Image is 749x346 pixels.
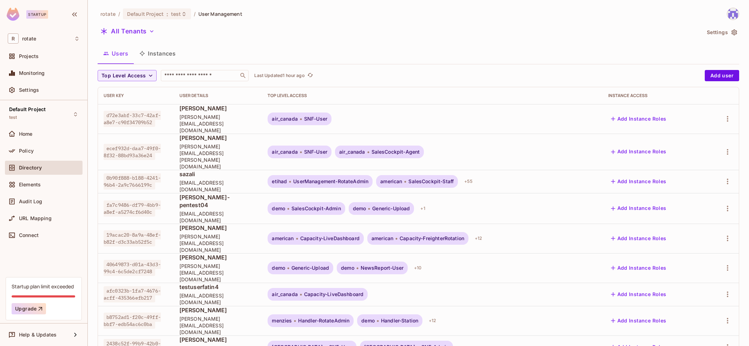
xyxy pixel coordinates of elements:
[361,265,403,271] span: NewsReport-User
[98,45,134,62] button: Users
[118,11,120,17] li: /
[608,233,669,244] button: Add Instance Roles
[101,71,146,80] span: Top Level Access
[179,224,257,232] span: [PERSON_NAME]
[305,71,315,80] span: Click to refresh data
[268,93,597,98] div: Top Level Access
[19,165,42,171] span: Directory
[179,315,257,335] span: [PERSON_NAME][EMAIL_ADDRESS][DOMAIN_NAME]
[8,33,19,44] span: R
[353,206,366,211] span: demo
[304,116,327,122] span: SNF-User
[9,115,17,120] span: test
[272,206,285,211] span: demo
[291,206,341,211] span: SalesCockpit-Admin
[19,131,33,137] span: Home
[608,176,669,187] button: Add Instance Roles
[608,315,669,326] button: Add Instance Roles
[198,11,242,17] span: User Management
[272,318,292,323] span: menzies
[19,182,41,187] span: Elements
[179,104,257,112] span: [PERSON_NAME]
[608,203,669,214] button: Add Instance Roles
[98,26,157,37] button: All Tenants
[179,292,257,306] span: [EMAIL_ADDRESS][DOMAIN_NAME]
[179,283,257,291] span: testuserfatin4
[171,11,181,17] span: test
[127,11,164,17] span: Default Project
[19,199,42,204] span: Audit Log
[98,70,157,81] button: Top Level Access
[9,107,46,112] span: Default Project
[19,332,57,338] span: Help & Updates
[372,236,393,241] span: american
[19,87,39,93] span: Settings
[179,263,257,283] span: [PERSON_NAME][EMAIL_ADDRESS][DOMAIN_NAME]
[179,233,257,253] span: [PERSON_NAME][EMAIL_ADDRESS][DOMAIN_NAME]
[104,200,161,217] span: fa7c9486-df79-4bb9-a8ef-a5274cf6d40c
[179,336,257,344] span: [PERSON_NAME]
[339,149,365,155] span: air_canada
[19,148,34,154] span: Policy
[300,236,360,241] span: Capacity-LiveDashboard
[608,146,669,158] button: Add Instance Roles
[608,93,701,98] div: Instance Access
[411,262,424,274] div: + 10
[426,315,439,326] div: + 12
[7,8,19,21] img: SReyMgAAAABJRU5ErkJggg==
[19,216,52,221] span: URL Mapping
[104,230,161,246] span: 19acac20-8a9a-48ef-b82f-d3c33ab52f5c
[372,206,410,211] span: Generic-Upload
[361,318,375,323] span: demo
[12,283,74,290] div: Startup plan limit exceeded
[272,291,298,297] span: air_canada
[179,179,257,193] span: [EMAIL_ADDRESS][DOMAIN_NAME]
[304,149,327,155] span: SNF-User
[179,193,257,209] span: [PERSON_NAME]-pentest04
[104,111,161,127] span: d72e3abf-33c7-42af-a8e7-c90f34709b52
[705,70,739,81] button: Add user
[608,113,669,124] button: Add Instance Roles
[19,53,39,59] span: Projects
[272,179,287,184] span: etihad
[272,236,294,241] span: american
[179,93,257,98] div: User Details
[608,262,669,274] button: Add Instance Roles
[104,144,161,160] span: ecef932d-daa7-49f0-8f32-88bd93a36e24
[104,173,161,190] span: 0b90f888-b188-4241-96b4-2a9c7666199c
[461,176,475,187] div: + 55
[298,318,349,323] span: Handler-RotateAdmin
[104,313,161,329] span: b8752ad1-f20c-49ff-bbf7-edb54ac6c0ba
[179,210,257,224] span: [EMAIL_ADDRESS][DOMAIN_NAME]
[727,8,739,20] img: yoongjia@letsrotate.com
[179,143,257,170] span: [PERSON_NAME][EMAIL_ADDRESS][PERSON_NAME][DOMAIN_NAME]
[26,10,48,19] div: Startup
[19,70,45,76] span: Monitoring
[179,306,257,314] span: [PERSON_NAME]
[304,291,363,297] span: Capacity-LiveDashboard
[400,236,464,241] span: Capacity-FreighterRotation
[166,11,169,17] span: :
[341,265,354,271] span: demo
[380,179,402,184] span: american
[381,318,418,323] span: Handler-Station
[291,265,329,271] span: Generic-Upload
[254,73,304,78] p: Last Updated 1 hour ago
[272,116,298,122] span: air_canada
[19,232,39,238] span: Connect
[179,114,257,134] span: [PERSON_NAME][EMAIL_ADDRESS][DOMAIN_NAME]
[704,27,739,38] button: Settings
[293,179,368,184] span: UserManagement-RotateAdmin
[608,289,669,300] button: Add Instance Roles
[179,254,257,261] span: [PERSON_NAME]
[104,93,168,98] div: User Key
[12,303,46,314] button: Upgrade
[418,203,428,214] div: + 1
[179,170,257,178] span: sazali
[104,286,161,302] span: afc0323b-1fa7-4676-acff-435366efb217
[408,179,454,184] span: SalesCockpit-Staff
[306,71,315,80] button: refresh
[272,265,285,271] span: demo
[104,260,161,276] span: 40649873-d01a-43d3-99c4-6c5de2cf7248
[307,72,313,79] span: refresh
